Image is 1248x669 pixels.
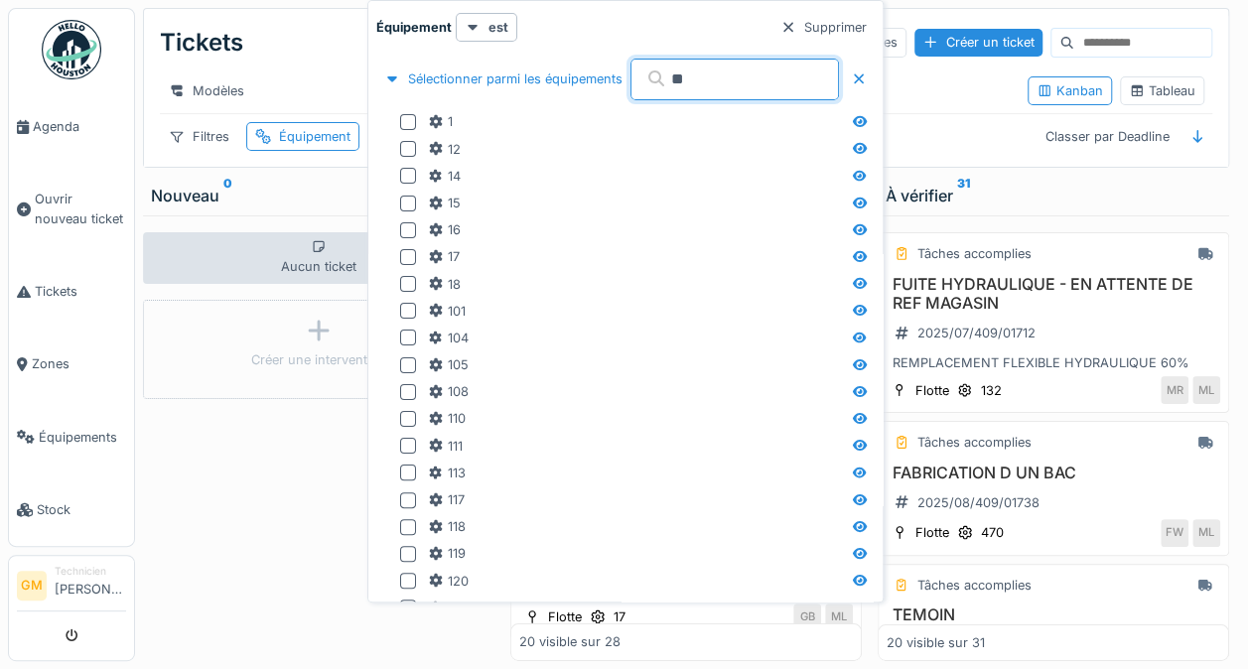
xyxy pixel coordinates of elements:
[1161,519,1188,547] div: FW
[887,464,1220,482] h3: FABRICATION D UN BAC
[33,117,126,136] span: Agenda
[35,190,126,227] span: Ouvrir nouveau ticket
[957,184,970,207] sup: 31
[1037,81,1103,100] div: Kanban
[1192,519,1220,547] div: ML
[32,354,126,373] span: Zones
[428,409,466,428] div: 110
[614,607,625,626] div: 17
[917,244,1032,263] div: Tâches accomplies
[428,355,469,374] div: 105
[1129,81,1195,100] div: Tableau
[428,544,466,563] div: 119
[917,493,1040,512] div: 2025/08/409/01738
[39,428,126,447] span: Équipements
[37,500,126,519] span: Stock
[251,350,386,369] div: Créer une intervention
[17,571,47,601] li: GM
[55,564,126,579] div: Technicien
[428,247,460,266] div: 17
[981,523,1004,542] div: 470
[42,20,101,79] img: Badge_color-CXgf-gQk.svg
[428,464,466,482] div: 113
[428,220,461,239] div: 16
[428,329,469,347] div: 104
[519,633,621,652] div: 20 visible sur 28
[160,122,238,151] div: Filtres
[793,603,821,631] div: GB
[428,140,461,159] div: 12
[55,564,126,606] li: [PERSON_NAME]
[428,599,466,617] div: 121
[428,517,466,536] div: 118
[917,433,1032,452] div: Tâches accomplies
[915,381,949,400] div: Flotte
[428,194,461,212] div: 15
[887,605,1220,624] h3: TEMOIN
[428,490,465,509] div: 117
[428,167,461,186] div: 14
[428,275,461,294] div: 18
[151,184,486,207] div: Nouveau
[223,184,232,207] sup: 0
[1161,376,1188,404] div: MR
[143,232,494,284] div: Aucun ticket
[914,29,1042,56] div: Créer un ticket
[772,14,875,41] div: Supprimer
[1037,122,1179,151] div: Classer par Deadline
[917,576,1032,595] div: Tâches accomplies
[488,18,508,37] strong: est
[915,523,949,542] div: Flotte
[279,127,350,146] div: Équipement
[548,607,582,626] div: Flotte
[886,184,1221,207] div: À vérifier
[887,353,1220,372] div: REMPLACEMENT FLEXIBLE HYDRAULIQUE 60%
[376,66,630,92] div: Sélectionner parmi les équipements
[917,324,1036,342] div: 2025/07/409/01712
[428,572,469,591] div: 120
[887,275,1220,313] h3: FUITE HYDRAULIQUE - EN ATTENTE DE REF MAGASIN
[376,18,452,37] strong: Équipement
[887,633,985,652] div: 20 visible sur 31
[428,437,463,456] div: 111
[825,603,853,631] div: ML
[981,381,1002,400] div: 132
[1192,376,1220,404] div: ML
[428,302,466,321] div: 101
[35,282,126,301] span: Tickets
[160,17,243,68] div: Tickets
[428,382,469,401] div: 108
[428,112,453,131] div: 1
[160,76,253,105] div: Modèles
